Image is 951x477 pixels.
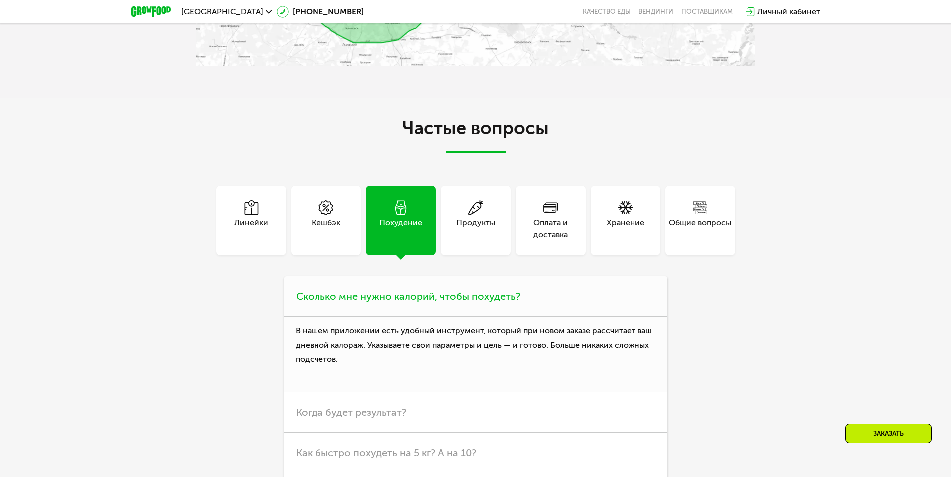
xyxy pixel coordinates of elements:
span: Сколько мне нужно калорий, чтобы похудеть? [296,290,520,302]
span: Как быстро похудеть на 5 кг? А на 10? [296,447,476,459]
span: Когда будет результат? [296,406,406,418]
div: Общие вопросы [669,217,731,240]
p: В нашем приложении есть удобный инструмент, который при новом заказе рассчитает ваш дневной калор... [284,317,667,392]
div: Хранение [607,217,644,240]
div: Оплата и доставка [516,217,586,240]
span: [GEOGRAPHIC_DATA] [181,8,263,16]
div: Похудение [379,217,422,240]
div: Личный кабинет [757,6,820,18]
div: поставщикам [681,8,733,16]
h2: Частые вопросы [196,118,755,153]
div: Линейки [234,217,268,240]
div: Кешбэк [312,217,340,240]
a: Вендинги [638,8,673,16]
div: Продукты [456,217,495,240]
a: [PHONE_NUMBER] [277,6,364,18]
a: Качество еды [583,8,631,16]
div: Заказать [845,424,932,443]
